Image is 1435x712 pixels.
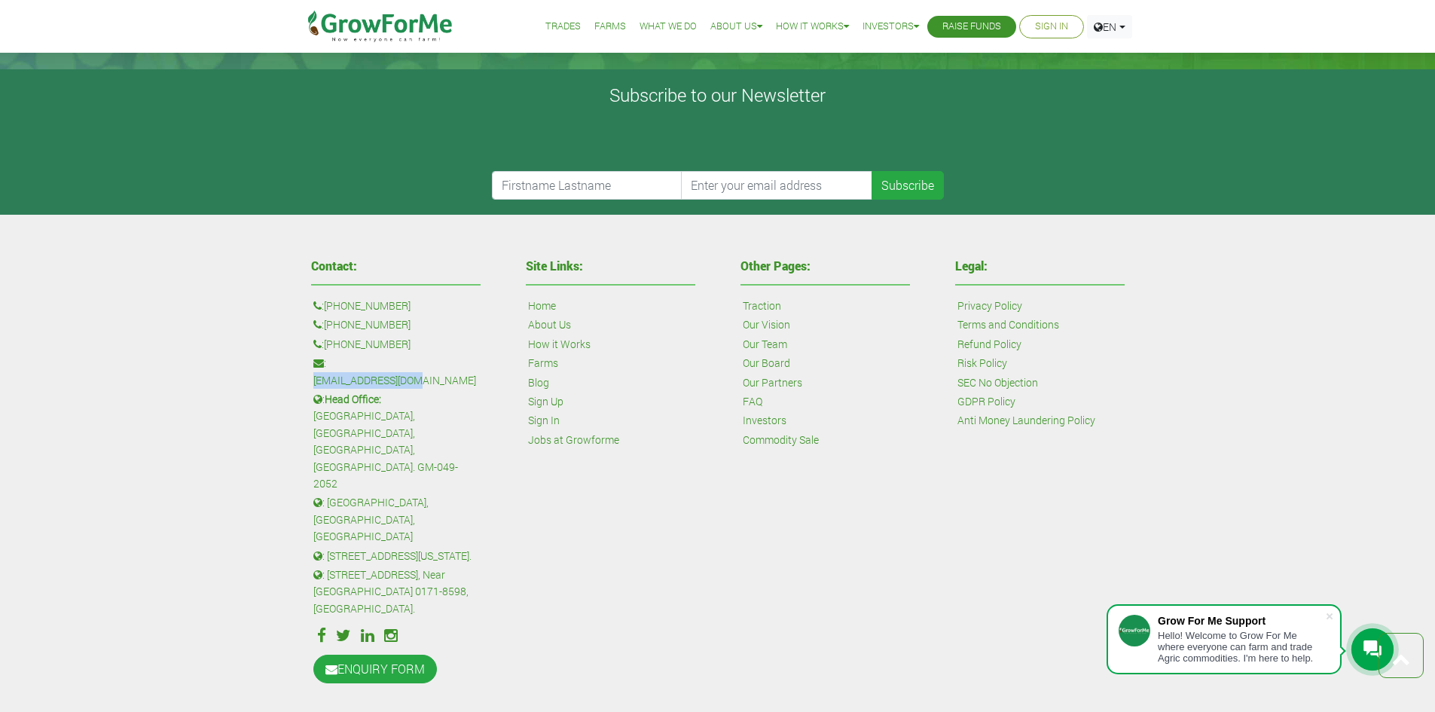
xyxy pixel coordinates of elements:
[942,19,1001,35] a: Raise Funds
[324,336,411,353] a: [PHONE_NUMBER]
[863,19,919,35] a: Investors
[743,336,787,353] a: Our Team
[528,316,571,333] a: About Us
[1158,615,1325,627] div: Grow For Me Support
[594,19,626,35] a: Farms
[1158,630,1325,664] div: Hello! Welcome to Grow For Me where everyone can farm and trade Agric commodities. I'm here to help.
[313,494,478,545] p: : [GEOGRAPHIC_DATA], [GEOGRAPHIC_DATA], [GEOGRAPHIC_DATA]
[740,260,910,272] h4: Other Pages:
[325,392,381,406] b: Head Office:
[743,355,790,371] a: Our Board
[526,260,695,272] h4: Site Links:
[872,171,944,200] button: Subscribe
[313,391,478,492] p: : [GEOGRAPHIC_DATA], [GEOGRAPHIC_DATA], [GEOGRAPHIC_DATA], [GEOGRAPHIC_DATA]. GM-049-2052
[957,298,1022,314] a: Privacy Policy
[313,355,478,389] p: :
[528,374,549,391] a: Blog
[313,316,478,333] p: :
[710,19,762,35] a: About Us
[313,548,478,564] p: : [STREET_ADDRESS][US_STATE].
[955,260,1125,272] h4: Legal:
[1035,19,1068,35] a: Sign In
[681,171,872,200] input: Enter your email address
[324,316,411,333] a: [PHONE_NUMBER]
[528,355,558,371] a: Farms
[528,336,591,353] a: How it Works
[492,171,683,200] input: Firstname Lastname
[743,316,790,333] a: Our Vision
[19,84,1416,106] h4: Subscribe to our Newsletter
[743,298,781,314] a: Traction
[957,412,1095,429] a: Anti Money Laundering Policy
[957,393,1015,410] a: GDPR Policy
[528,298,556,314] a: Home
[528,393,563,410] a: Sign Up
[957,374,1038,391] a: SEC No Objection
[743,432,819,448] a: Commodity Sale
[776,19,849,35] a: How it Works
[313,655,437,683] a: ENQUIRY FORM
[313,336,478,353] p: :
[640,19,697,35] a: What We Do
[1087,15,1132,38] a: EN
[957,316,1059,333] a: Terms and Conditions
[311,260,481,272] h4: Contact:
[528,412,560,429] a: Sign In
[957,355,1007,371] a: Risk Policy
[324,298,411,314] a: [PHONE_NUMBER]
[313,372,476,389] a: [EMAIL_ADDRESS][DOMAIN_NAME]
[545,19,581,35] a: Trades
[313,567,478,617] p: : [STREET_ADDRESS], Near [GEOGRAPHIC_DATA] 0171-8598, [GEOGRAPHIC_DATA].
[957,336,1021,353] a: Refund Policy
[528,432,619,448] a: Jobs at Growforme
[743,374,802,391] a: Our Partners
[492,112,721,171] iframe: reCAPTCHA
[743,412,786,429] a: Investors
[743,393,762,410] a: FAQ
[313,298,478,314] p: :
